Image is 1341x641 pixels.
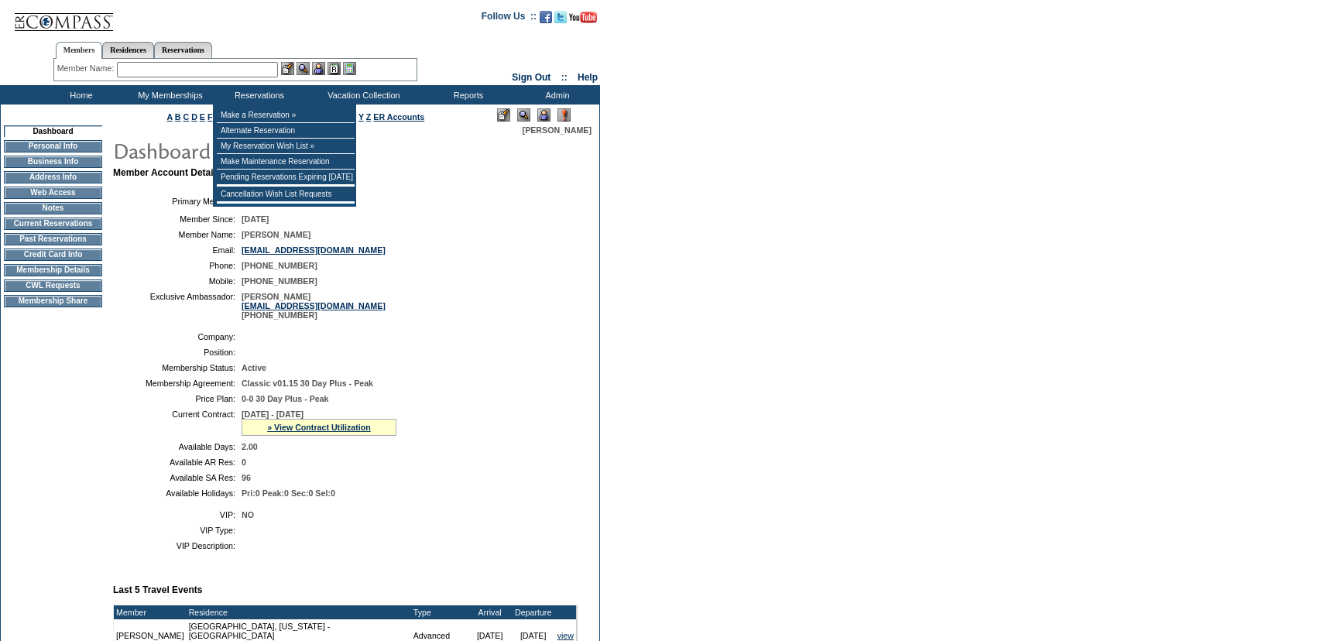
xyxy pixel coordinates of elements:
td: My Memberships [124,85,213,105]
td: Alternate Reservation [217,123,355,139]
td: Available SA Res: [119,473,235,482]
span: 96 [242,473,251,482]
span: :: [561,72,568,83]
img: Become our fan on Facebook [540,11,552,23]
td: Available Holidays: [119,488,235,498]
img: b_edit.gif [281,62,294,75]
span: Classic v01.15 30 Day Plus - Peak [242,379,373,388]
a: E [200,112,205,122]
div: Member Name: [57,62,117,75]
td: Position: [119,348,235,357]
td: Personal Info [4,140,102,153]
span: 2.00 [242,442,258,451]
img: View Mode [517,108,530,122]
td: Business Info [4,156,102,168]
td: Membership Agreement: [119,379,235,388]
span: 0-0 30 Day Plus - Peak [242,394,329,403]
td: Available Days: [119,442,235,451]
td: Home [35,85,124,105]
a: Members [56,42,103,59]
td: Make a Reservation » [217,108,355,123]
a: Z [366,112,372,122]
td: Past Reservations [4,233,102,245]
td: Price Plan: [119,394,235,403]
td: Vacation Collection [302,85,422,105]
td: Email: [119,245,235,255]
img: Log Concern/Member Elevation [557,108,571,122]
td: Membership Status: [119,363,235,372]
a: C [183,112,189,122]
td: Residence [187,605,411,619]
a: Reservations [154,42,212,58]
span: [PERSON_NAME] [242,230,310,239]
td: Current Reservations [4,218,102,230]
td: Member Since: [119,214,235,224]
td: Company: [119,332,235,341]
td: Available AR Res: [119,458,235,467]
img: Impersonate [312,62,325,75]
td: Reports [422,85,511,105]
a: Residences [102,42,154,58]
span: NO [242,510,254,519]
a: Help [578,72,598,83]
td: Exclusive Ambassador: [119,292,235,320]
b: Member Account Details [113,167,221,178]
span: Active [242,363,266,372]
td: VIP Type: [119,526,235,535]
td: Current Contract: [119,410,235,436]
td: Membership Details [4,264,102,276]
td: Mobile: [119,276,235,286]
td: Member [114,605,187,619]
td: Admin [511,85,600,105]
a: view [557,631,574,640]
b: Last 5 Travel Events [113,584,202,595]
img: View [297,62,310,75]
span: 0 [242,458,246,467]
td: Dashboard [4,125,102,137]
td: Membership Share [4,295,102,307]
td: Pending Reservations Expiring [DATE] [217,170,355,185]
td: My Reservation Wish List » [217,139,355,154]
td: Primary Member: [119,194,235,208]
img: Impersonate [537,108,550,122]
img: Edit Mode [497,108,510,122]
span: [DATE] - [DATE] [242,410,304,419]
td: CWL Requests [4,279,102,292]
span: [PHONE_NUMBER] [242,261,317,270]
img: Reservations [328,62,341,75]
span: [DATE] [242,214,269,224]
a: » View Contract Utilization [267,423,371,432]
td: Cancellation Wish List Requests [217,187,355,202]
a: F [207,112,213,122]
td: Arrival [468,605,512,619]
td: Make Maintenance Reservation [217,154,355,170]
td: Web Access [4,187,102,199]
img: Subscribe to our YouTube Channel [569,12,597,23]
td: Reservations [213,85,302,105]
td: Address Info [4,171,102,183]
span: [PERSON_NAME] [523,125,592,135]
a: Become our fan on Facebook [540,15,552,25]
a: Follow us on Twitter [554,15,567,25]
a: D [191,112,197,122]
td: Phone: [119,261,235,270]
td: Follow Us :: [482,9,537,28]
td: Type [411,605,468,619]
a: [EMAIL_ADDRESS][DOMAIN_NAME] [242,301,386,310]
a: B [175,112,181,122]
a: ER Accounts [373,112,424,122]
span: Pri:0 Peak:0 Sec:0 Sel:0 [242,488,335,498]
td: Credit Card Info [4,249,102,261]
a: Y [358,112,364,122]
span: [PERSON_NAME] [PHONE_NUMBER] [242,292,386,320]
td: Member Name: [119,230,235,239]
a: [EMAIL_ADDRESS][DOMAIN_NAME] [242,245,386,255]
img: pgTtlDashboard.gif [112,135,422,166]
td: VIP: [119,510,235,519]
a: Sign Out [512,72,550,83]
td: Departure [512,605,555,619]
a: A [167,112,173,122]
img: b_calculator.gif [343,62,356,75]
td: VIP Description: [119,541,235,550]
img: Follow us on Twitter [554,11,567,23]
